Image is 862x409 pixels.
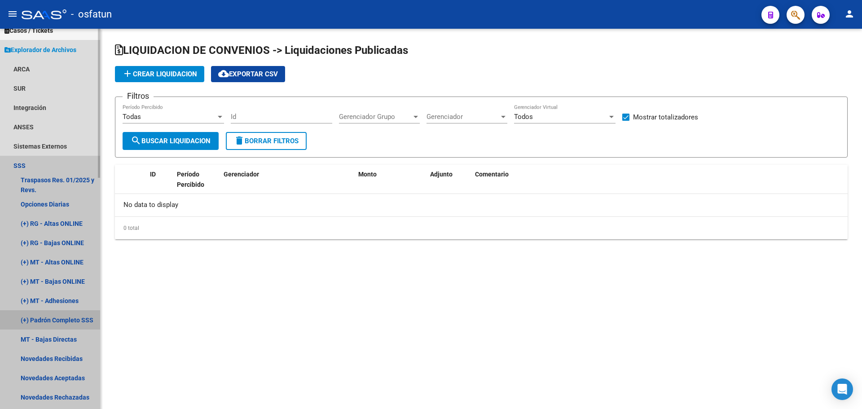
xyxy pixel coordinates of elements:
mat-icon: menu [7,9,18,19]
datatable-header-cell: Monto [355,165,427,204]
span: Monto [358,171,377,178]
h3: Filtros [123,90,154,102]
span: ID [150,171,156,178]
span: Gerenciador Grupo [339,113,412,121]
button: Exportar CSV [211,66,285,82]
span: Adjunto [430,171,453,178]
span: Exportar CSV [218,70,278,78]
button: Buscar Liquidacion [123,132,219,150]
span: Gerenciador [427,113,499,121]
mat-icon: cloud_download [218,68,229,79]
mat-icon: search [131,135,141,146]
span: Todas [123,113,141,121]
mat-icon: delete [234,135,245,146]
span: Crear Liquidacion [122,70,197,78]
span: Período Percibido [177,171,204,188]
div: No data to display [115,194,848,216]
span: Borrar Filtros [234,137,299,145]
span: Casos / Tickets [4,26,53,35]
button: Crear Liquidacion [115,66,204,82]
datatable-header-cell: Comentario [471,165,848,204]
span: Todos [514,113,533,121]
span: Explorador de Archivos [4,45,76,55]
datatable-header-cell: Gerenciador [220,165,355,204]
div: 0 total [115,217,848,239]
span: Buscar Liquidacion [131,137,211,145]
div: Open Intercom Messenger [831,378,853,400]
datatable-header-cell: Adjunto [427,165,471,204]
span: LIQUIDACION DE CONVENIOS -> Liquidaciones Publicadas [115,44,408,57]
datatable-header-cell: Período Percibido [173,165,207,204]
datatable-header-cell: ID [146,165,173,204]
span: Mostrar totalizadores [633,112,698,123]
span: Gerenciador [224,171,259,178]
span: Comentario [475,171,509,178]
mat-icon: add [122,68,133,79]
mat-icon: person [844,9,855,19]
button: Borrar Filtros [226,132,307,150]
span: - osfatun [71,4,112,24]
